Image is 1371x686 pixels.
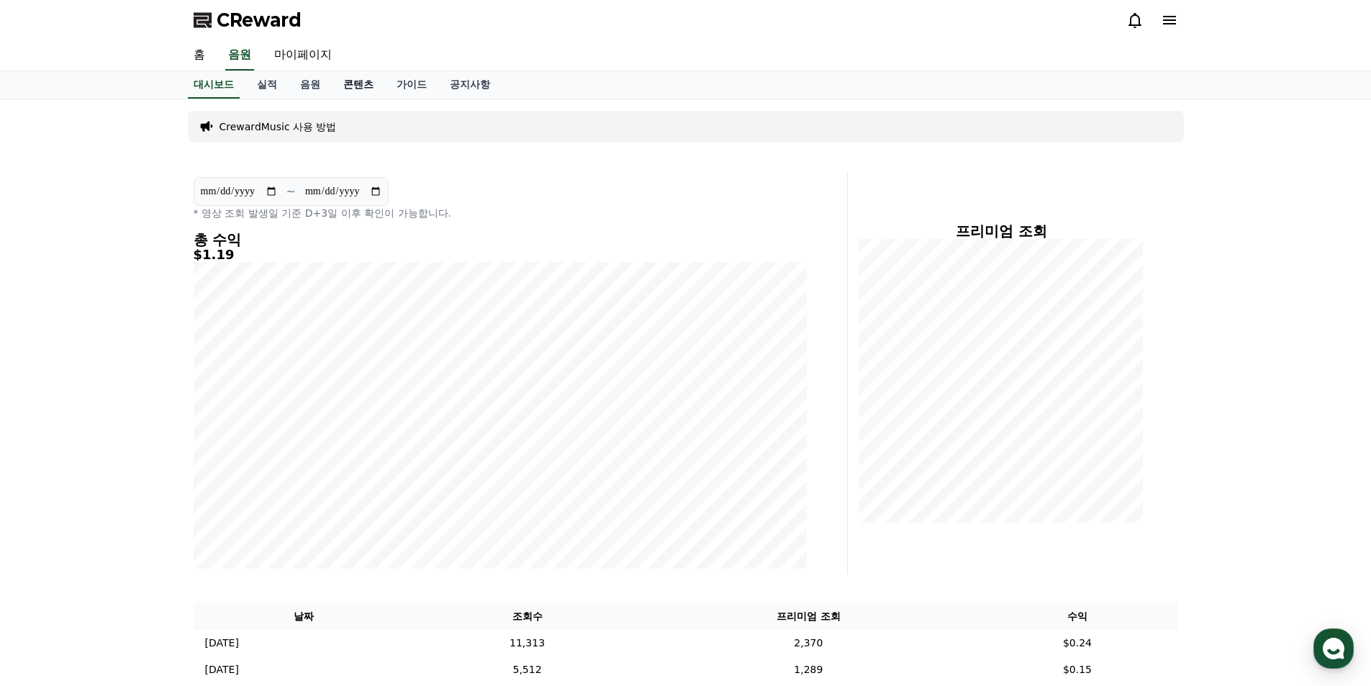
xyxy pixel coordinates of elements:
[132,479,149,490] span: 대화
[45,478,54,489] span: 홈
[415,603,641,630] th: 조회수
[194,9,302,32] a: CReward
[95,456,186,492] a: 대화
[188,71,240,99] a: 대시보드
[4,456,95,492] a: 홈
[217,9,302,32] span: CReward
[245,71,289,99] a: 실적
[286,183,296,200] p: ~
[194,603,415,630] th: 날짜
[182,40,217,71] a: 홈
[194,232,807,248] h4: 총 수익
[385,71,438,99] a: 가이드
[194,248,807,262] h5: $1.19
[415,630,641,656] td: 11,313
[438,71,502,99] a: 공지사항
[977,656,1177,683] td: $0.15
[977,603,1177,630] th: 수익
[640,630,977,656] td: 2,370
[263,40,343,71] a: 마이페이지
[859,223,1144,239] h4: 프리미엄 조회
[205,662,239,677] p: [DATE]
[640,656,977,683] td: 1,289
[220,119,337,134] a: CrewardMusic 사용 방법
[225,40,254,71] a: 음원
[640,603,977,630] th: 프리미엄 조회
[332,71,385,99] a: 콘텐츠
[186,456,276,492] a: 설정
[415,656,641,683] td: 5,512
[205,636,239,651] p: [DATE]
[194,206,807,220] p: * 영상 조회 발생일 기준 D+3일 이후 확인이 가능합니다.
[977,630,1177,656] td: $0.24
[289,71,332,99] a: 음원
[222,478,240,489] span: 설정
